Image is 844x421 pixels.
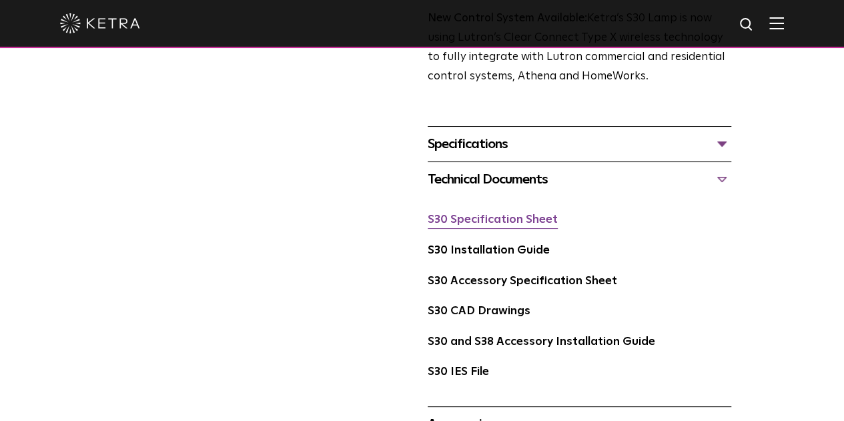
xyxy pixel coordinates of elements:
[769,17,784,29] img: Hamburger%20Nav.svg
[428,245,550,256] a: S30 Installation Guide
[428,366,489,378] a: S30 IES File
[428,133,731,155] div: Specifications
[60,13,140,33] img: ketra-logo-2019-white
[428,214,558,226] a: S30 Specification Sheet
[739,17,755,33] img: search icon
[428,336,655,348] a: S30 and S38 Accessory Installation Guide
[428,276,617,287] a: S30 Accessory Specification Sheet
[428,169,731,190] div: Technical Documents
[428,306,530,317] a: S30 CAD Drawings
